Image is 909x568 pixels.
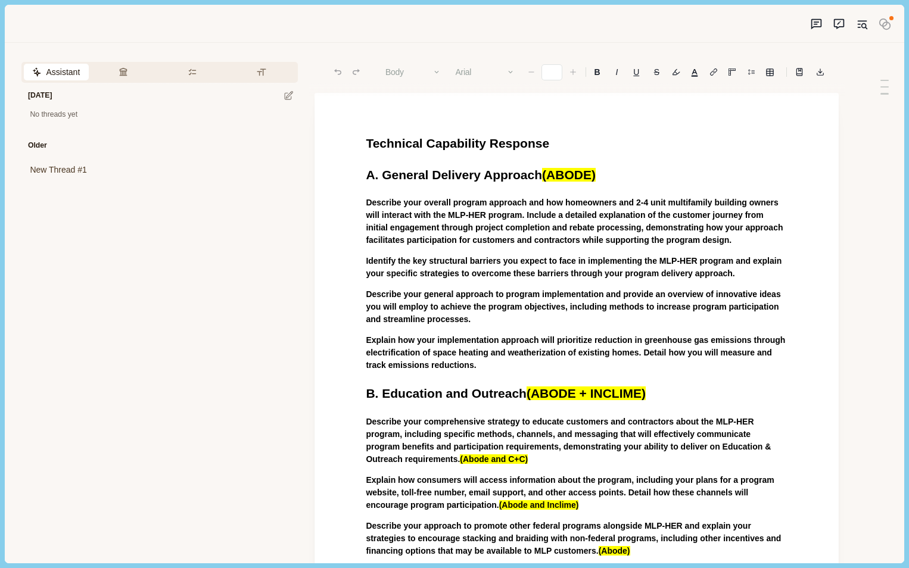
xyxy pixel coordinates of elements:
[46,66,80,79] span: Assistant
[542,168,596,182] span: (ABODE)
[21,82,52,110] div: [DATE]
[527,386,646,400] span: (ABODE + INCLIME)
[366,256,784,278] span: Identify the key structural barriers you expect to face in implementing the MLP-HER program and e...
[366,289,783,324] span: Describe your general approach to program implementation and provide an overview of innovative id...
[761,64,778,80] button: Line height
[594,68,600,76] b: B
[627,64,646,80] button: U
[499,500,579,510] span: (Abode and Inclime)
[366,198,785,245] span: Describe your overall program approach and how homeowners and 2-4 unit multifamily building owner...
[812,64,829,80] button: Export to docx
[724,64,740,80] button: Adjust margins
[608,64,625,80] button: I
[329,64,346,80] button: Undo
[523,64,540,80] button: Decrease font size
[366,386,527,400] span: B. Education and Outreach
[21,110,298,120] div: No threads yet
[654,68,659,76] s: S
[449,64,521,80] button: Arial
[743,64,759,80] button: Line height
[366,168,542,182] span: A. General Delivery Approach
[366,136,549,150] span: Technical Capability Response
[599,546,630,555] span: (Abode)
[30,164,86,176] span: New Thread #1
[366,417,773,464] span: Describe your comprehensive strategy to educate customers and contractors about the MLP-HER progr...
[633,68,639,76] u: U
[348,64,365,80] button: Redo
[647,64,665,80] button: S
[366,335,787,370] span: Explain how your implementation approach will prioritize reduction in greenhouse gas emissions th...
[565,64,581,80] button: Increase font size
[705,64,722,80] button: Line height
[791,64,808,80] button: Line height
[588,64,606,80] button: B
[616,68,618,76] i: I
[460,454,528,464] span: (Abode and C+C)
[379,64,447,80] button: Body
[366,521,783,555] span: Describe your approach to promote other federal programs alongside MLP-HER and explain your strat...
[21,132,47,160] div: Older
[366,475,776,510] span: Explain how consumers will access information about the program, including your plans for a progr...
